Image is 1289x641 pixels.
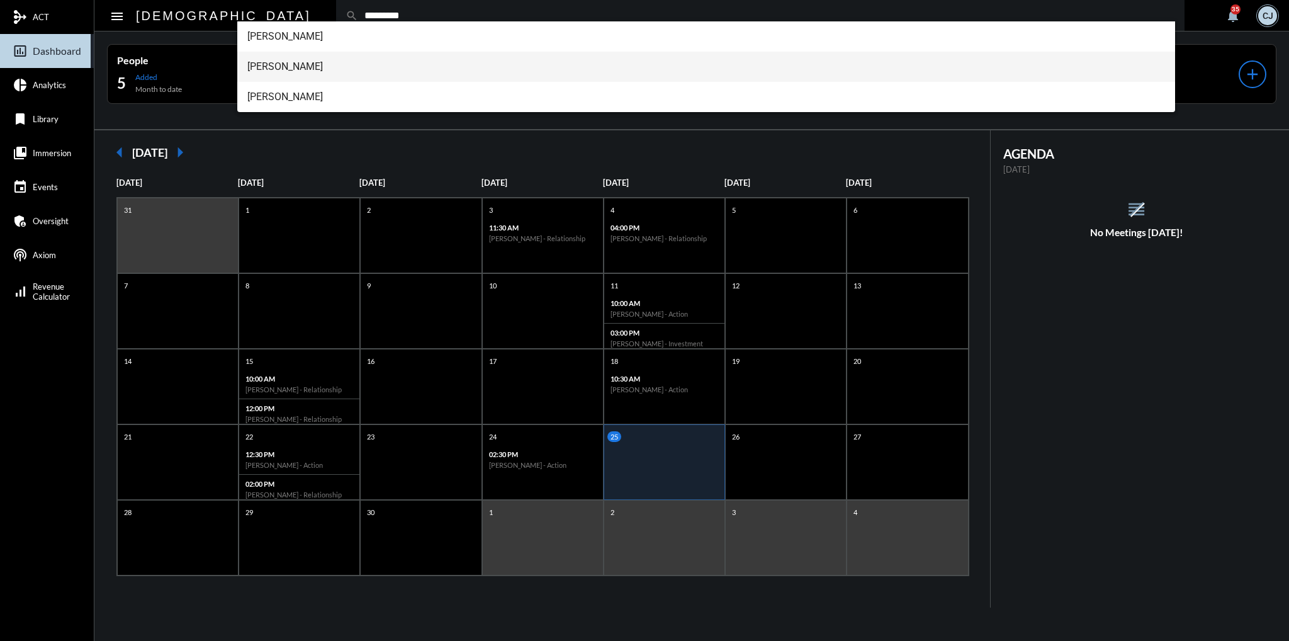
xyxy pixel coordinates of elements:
[242,205,252,215] p: 1
[13,77,28,93] mat-icon: pie_chart
[1003,146,1271,161] h2: AGENDA
[238,178,359,188] p: [DATE]
[607,205,617,215] p: 4
[13,213,28,229] mat-icon: admin_panel_settings
[346,9,358,22] mat-icon: search
[135,72,182,82] p: Added
[247,52,1166,82] span: [PERSON_NAME]
[846,178,967,188] p: [DATE]
[1244,65,1261,83] mat-icon: add
[245,480,353,488] p: 02:00 PM
[611,310,718,318] h6: [PERSON_NAME] - Action
[729,205,739,215] p: 5
[33,148,71,158] span: Immersion
[245,491,353,499] h6: [PERSON_NAME] - Relationship
[1225,8,1241,23] mat-icon: notifications
[245,404,353,412] p: 12:00 PM
[611,234,718,242] h6: [PERSON_NAME] - Relationship
[247,21,1166,52] span: [PERSON_NAME]
[364,356,378,366] p: 16
[486,431,500,442] p: 24
[611,375,718,383] p: 10:30 AM
[364,431,378,442] p: 23
[850,431,864,442] p: 27
[850,205,860,215] p: 6
[242,507,256,518] p: 29
[121,280,131,291] p: 7
[364,507,378,518] p: 30
[1230,4,1241,14] div: 35
[489,224,597,232] p: 11:30 AM
[850,507,860,518] p: 4
[245,415,353,423] h6: [PERSON_NAME] - Relationship
[611,299,718,307] p: 10:00 AM
[33,45,81,57] span: Dashboard
[611,339,718,348] h6: [PERSON_NAME] - Investment
[729,356,743,366] p: 19
[489,450,597,458] p: 02:30 PM
[1126,199,1147,220] mat-icon: reorder
[33,216,69,226] span: Oversight
[729,280,743,291] p: 12
[611,385,718,394] h6: [PERSON_NAME] - Action
[850,356,864,366] p: 20
[13,9,28,25] mat-icon: mediation
[13,145,28,161] mat-icon: collections_bookmark
[33,80,66,90] span: Analytics
[607,280,621,291] p: 11
[245,450,353,458] p: 12:30 PM
[13,247,28,263] mat-icon: podcasts
[607,431,621,442] p: 25
[486,280,500,291] p: 10
[167,140,193,165] mat-icon: arrow_right
[1258,6,1277,25] div: CJ
[489,234,597,242] h6: [PERSON_NAME] - Relationship
[13,284,28,299] mat-icon: signal_cellular_alt
[107,140,132,165] mat-icon: arrow_left
[136,6,311,26] h2: [DEMOGRAPHIC_DATA]
[33,281,70,302] span: Revenue Calculator
[359,178,481,188] p: [DATE]
[121,431,135,442] p: 21
[121,356,135,366] p: 14
[13,111,28,127] mat-icon: bookmark
[242,280,252,291] p: 8
[116,178,238,188] p: [DATE]
[724,178,846,188] p: [DATE]
[607,507,617,518] p: 2
[364,280,374,291] p: 9
[364,205,374,215] p: 2
[33,12,49,22] span: ACT
[33,182,58,192] span: Events
[486,507,496,518] p: 1
[850,280,864,291] p: 13
[245,461,353,469] h6: [PERSON_NAME] - Action
[135,84,182,94] p: Month to date
[110,9,125,24] mat-icon: Side nav toggle icon
[33,114,59,124] span: Library
[603,178,724,188] p: [DATE]
[247,82,1166,112] span: [PERSON_NAME]
[729,431,743,442] p: 26
[486,356,500,366] p: 17
[242,431,256,442] p: 22
[991,227,1283,238] h5: No Meetings [DATE]!
[117,54,352,66] p: People
[1003,164,1271,174] p: [DATE]
[486,205,496,215] p: 3
[489,461,597,469] h6: [PERSON_NAME] - Action
[607,356,621,366] p: 18
[13,43,28,59] mat-icon: insert_chart_outlined
[611,224,718,232] p: 04:00 PM
[132,145,167,159] h2: [DATE]
[121,205,135,215] p: 31
[611,329,718,337] p: 03:00 PM
[729,507,739,518] p: 3
[121,507,135,518] p: 28
[481,178,603,188] p: [DATE]
[13,179,28,195] mat-icon: event
[117,73,126,93] h2: 5
[33,250,56,260] span: Axiom
[245,385,353,394] h6: [PERSON_NAME] - Relationship
[242,356,256,366] p: 15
